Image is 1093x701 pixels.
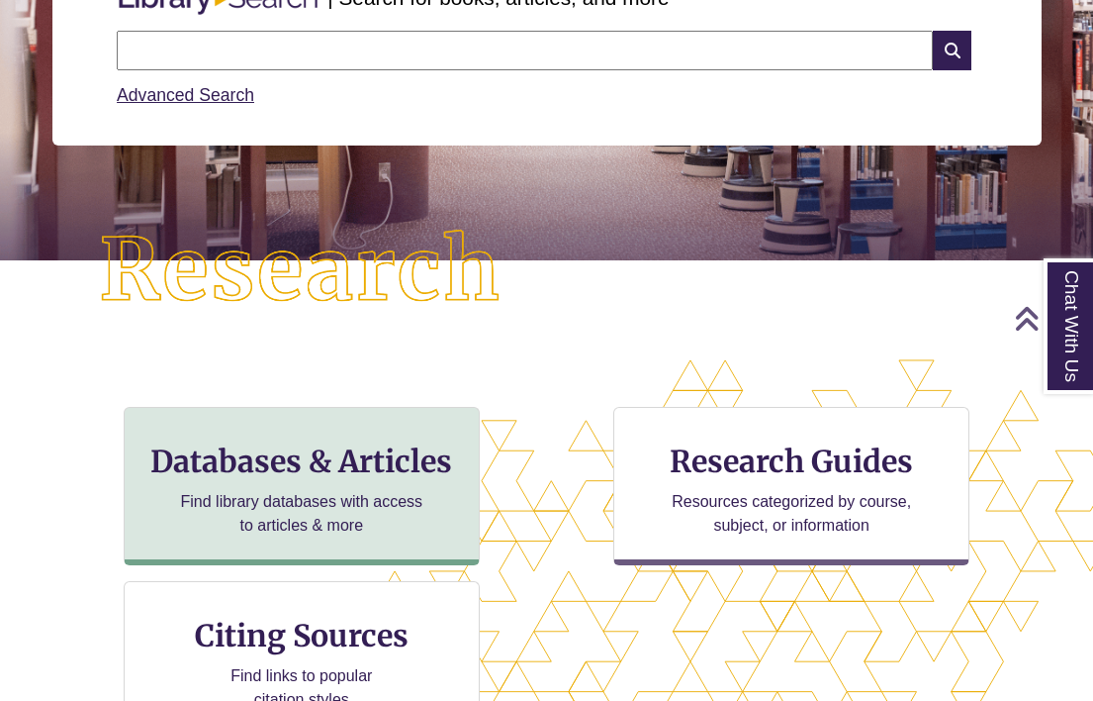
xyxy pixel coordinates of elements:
[181,617,422,654] h3: Citing Sources
[54,185,546,356] img: Research
[933,31,970,70] i: Search
[172,490,430,538] p: Find library databases with access to articles & more
[1014,305,1088,332] a: Back to Top
[124,407,480,565] a: Databases & Articles Find library databases with access to articles & more
[630,443,953,480] h3: Research Guides
[117,85,254,105] a: Advanced Search
[140,443,463,480] h3: Databases & Articles
[663,490,921,538] p: Resources categorized by course, subject, or information
[613,407,969,565] a: Research Guides Resources categorized by course, subject, or information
